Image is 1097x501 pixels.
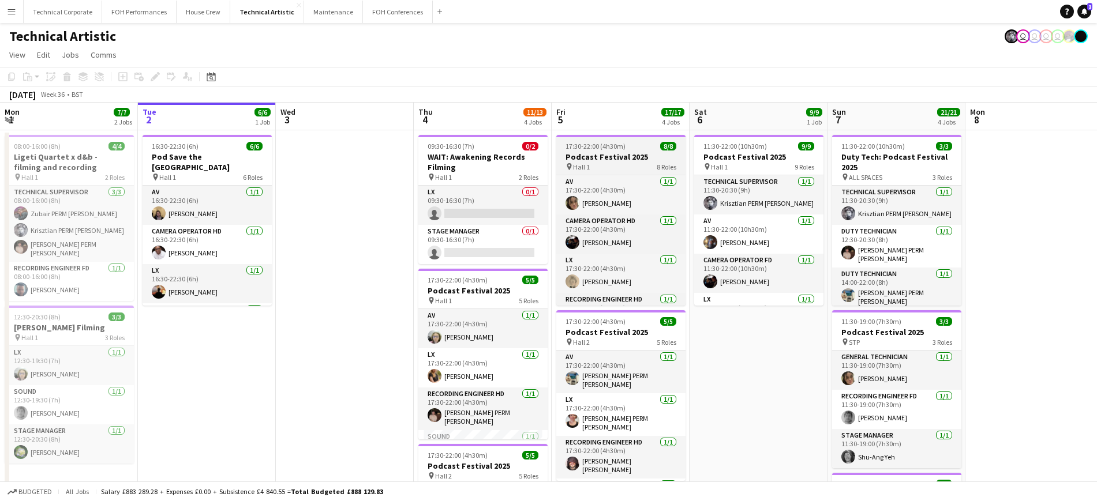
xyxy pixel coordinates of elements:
[91,50,117,60] span: Comms
[143,186,272,225] app-card-role: AV1/116:30-22:30 (6h)[PERSON_NAME]
[1062,29,1076,43] app-user-avatar: Zubair PERM Dhalla
[519,472,538,480] span: 5 Roles
[1005,29,1019,43] app-user-avatar: Krisztian PERM Vass
[418,107,433,117] span: Thu
[108,142,125,150] span: 4/4
[556,310,686,481] app-job-card: 17:30-22:00 (4h30m)5/5Podcast Festival 2025 Hall 25 RolesAV1/117:30-22:00 (4h30m)[PERSON_NAME] PE...
[177,1,230,23] button: House Crew
[141,113,156,126] span: 2
[832,310,961,468] app-job-card: 11:30-19:00 (7h30m)3/3Podcast Festival 2025 STP3 RolesGeneral Technician1/111:30-19:00 (7h30m)[PE...
[830,113,846,126] span: 7
[105,173,125,182] span: 2 Roles
[694,135,823,306] div: 11:30-22:00 (10h30m)9/9Podcast Festival 2025 Hall 19 RolesTechnical Supervisor1/111:30-20:30 (9h)...
[5,306,134,464] app-job-card: 12:30-20:30 (8h)3/3[PERSON_NAME] Filming Hall 13 RolesLX1/112:30-19:30 (7h)[PERSON_NAME]Sound1/11...
[114,108,130,116] span: 7/7
[832,107,846,117] span: Sun
[143,225,272,264] app-card-role: Camera Operator HD1/116:30-22:30 (6h)[PERSON_NAME]
[694,107,707,117] span: Sat
[694,254,823,293] app-card-role: Camera Operator FD1/111:30-22:00 (10h30m)[PERSON_NAME]
[418,269,548,439] app-job-card: 17:30-22:00 (4h30m)5/5Podcast Festival 2025 Hall 15 RolesAV1/117:30-22:00 (4h30m)[PERSON_NAME]LX1...
[795,163,814,171] span: 9 Roles
[435,472,452,480] span: Hall 2
[246,142,263,150] span: 6/6
[5,47,30,62] a: View
[933,173,952,182] span: 3 Roles
[37,50,50,60] span: Edit
[435,173,452,182] span: Hall 1
[243,173,263,182] span: 6 Roles
[832,186,961,225] app-card-role: Technical Supervisor1/111:30-20:30 (9h)Krisztian PERM [PERSON_NAME]
[428,276,488,284] span: 17:30-22:00 (4h30m)
[5,186,134,262] app-card-role: Technical Supervisor3/308:00-16:00 (8h)Zubair PERM [PERSON_NAME]Krisztian PERM [PERSON_NAME][PERS...
[832,135,961,306] app-job-card: 11:30-22:00 (10h30m)3/3Duty Tech: Podcast Festival 2025 ALL SPACES3 RolesTechnical Supervisor1/11...
[417,113,433,126] span: 4
[522,142,538,150] span: 0/2
[5,322,134,333] h3: [PERSON_NAME] Filming
[418,285,548,296] h3: Podcast Festival 2025
[5,346,134,385] app-card-role: LX1/112:30-19:30 (7h)[PERSON_NAME]
[9,89,36,100] div: [DATE]
[279,113,295,126] span: 3
[9,28,116,45] h1: Technical Artistic
[254,108,271,116] span: 6/6
[418,186,548,225] app-card-role: LX0/109:30-16:30 (7h)
[280,107,295,117] span: Wed
[24,1,102,23] button: Technical Corporate
[933,338,952,346] span: 3 Roles
[703,142,767,150] span: 11:30-22:00 (10h30m)
[86,47,121,62] a: Comms
[1087,3,1092,10] span: 1
[849,338,860,346] span: STP
[1077,5,1091,18] a: 1
[970,107,985,117] span: Mon
[556,293,686,336] app-card-role: Recording Engineer HD1/117:30-22:00 (4h30m)
[38,90,67,99] span: Week 36
[522,276,538,284] span: 5/5
[832,327,961,337] h3: Podcast Festival 2025
[807,118,822,126] div: 1 Job
[418,387,548,430] app-card-role: Recording Engineer HD1/117:30-22:00 (4h30m)[PERSON_NAME] PERM [PERSON_NAME]
[62,50,79,60] span: Jobs
[556,393,686,436] app-card-role: LX1/117:30-22:00 (4h30m)[PERSON_NAME] PERM [PERSON_NAME]
[5,424,134,464] app-card-role: Stage Manager1/112:30-20:30 (8h)[PERSON_NAME]
[363,1,433,23] button: FOH Conferences
[1074,29,1088,43] app-user-avatar: Gabrielle Barr
[63,487,91,496] span: All jobs
[21,333,38,342] span: Hall 1
[14,142,61,150] span: 08:00-16:00 (8h)
[662,118,684,126] div: 4 Jobs
[32,47,55,62] a: Edit
[5,385,134,424] app-card-role: Sound1/112:30-19:30 (7h)[PERSON_NAME]
[114,118,132,126] div: 2 Jobs
[105,333,125,342] span: 3 Roles
[573,338,590,346] span: Hall 2
[841,142,905,150] span: 11:30-22:00 (10h30m)
[428,451,488,459] span: 17:30-22:00 (4h30m)
[418,430,548,469] app-card-role: Sound1/1
[832,152,961,172] h3: Duty Tech: Podcast Festival 2025
[57,47,84,62] a: Jobs
[3,113,20,126] span: 1
[694,214,823,254] app-card-role: AV1/111:30-22:00 (10h30m)[PERSON_NAME]
[255,118,270,126] div: 1 Job
[573,163,590,171] span: Hall 1
[102,1,177,23] button: FOH Performances
[418,135,548,264] div: 09:30-16:30 (7h)0/2WAIT: Awakening Records Filming Hall 12 RolesLX0/109:30-16:30 (7h) Stage Manag...
[832,225,961,268] app-card-role: Duty Technician1/112:30-20:30 (8h)[PERSON_NAME] PERM [PERSON_NAME]
[657,338,676,346] span: 5 Roles
[937,108,960,116] span: 21/21
[841,317,901,326] span: 11:30-19:00 (7h30m)
[660,317,676,326] span: 5/5
[143,152,272,172] h3: Pod Save the [GEOGRAPHIC_DATA]
[661,108,684,116] span: 17/17
[556,254,686,293] app-card-role: LX1/117:30-22:00 (4h30m)[PERSON_NAME]
[694,152,823,162] h3: Podcast Festival 2025
[522,451,538,459] span: 5/5
[694,175,823,214] app-card-role: Technical Supervisor1/111:30-20:30 (9h)Krisztian PERM [PERSON_NAME]
[418,309,548,348] app-card-role: AV1/117:30-22:00 (4h30m)[PERSON_NAME]
[936,480,952,488] span: 8/8
[938,118,960,126] div: 4 Jobs
[418,225,548,264] app-card-role: Stage Manager0/109:30-16:30 (7h)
